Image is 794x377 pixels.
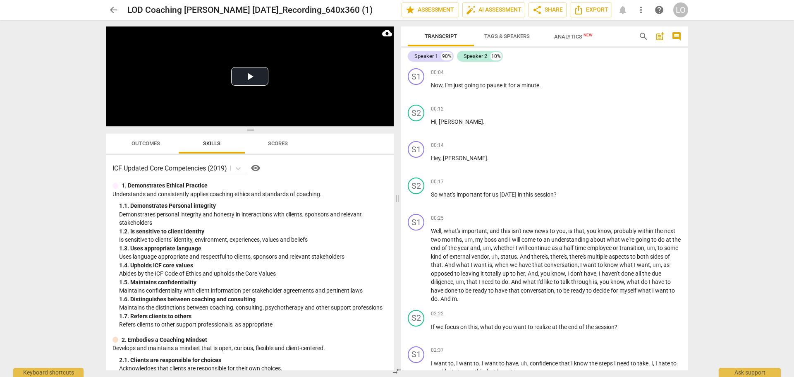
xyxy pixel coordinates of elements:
span: both [637,253,650,260]
span: that [532,262,544,268]
span: ? [554,191,557,198]
span: to [554,279,560,285]
span: , [624,279,627,285]
span: auto_fix_high [466,5,476,15]
span: , [554,287,557,294]
span: Export [574,5,608,15]
span: . [487,155,489,161]
span: , [498,253,500,260]
button: Export [570,2,612,17]
span: be [465,287,473,294]
span: Scores [268,140,288,146]
span: external [450,253,471,260]
span: of [665,253,670,260]
span: to [557,287,563,294]
span: diligence [431,279,453,285]
span: , [462,236,464,243]
span: vendor [471,253,489,260]
span: whether [493,245,516,251]
span: Filler word [456,279,464,285]
span: and [498,236,509,243]
span: , [487,228,490,234]
span: 00:14 [431,142,444,149]
span: kind [431,253,443,260]
span: to [495,279,502,285]
div: Change speaker [408,214,424,231]
span: like [544,279,554,285]
span: aspects [609,253,630,260]
span: , [436,118,439,125]
span: have [431,287,445,294]
span: this [468,324,478,330]
button: Assessment [402,2,459,17]
div: 1. 1. Demonstrates Personal integrity [119,202,387,210]
button: AI Assessment [462,2,525,17]
span: do [641,279,649,285]
span: year [458,245,470,251]
span: , [489,253,491,260]
span: know [610,279,624,285]
span: will [519,245,528,251]
span: two [431,236,442,243]
span: of [443,253,450,260]
span: of [442,245,448,251]
span: , [441,228,444,234]
span: I [652,287,655,294]
span: So [431,191,439,198]
span: [DATE] [500,191,518,198]
span: talk [560,279,571,285]
span: a [559,245,564,251]
h2: LOD Coaching [PERSON_NAME] [DATE]_Recording_640x360 (1) [127,5,373,15]
div: Speaker 1 [414,52,438,60]
div: 10% [490,52,502,60]
span: us [492,191,500,198]
span: cloud_download [382,28,392,38]
span: have [495,287,509,294]
span: Share [532,5,563,15]
span: Skills [203,140,220,146]
span: . [508,279,511,285]
span: the [672,236,681,243]
span: ready [571,287,586,294]
span: about [590,236,607,243]
span: you [540,270,551,277]
span: 00:25 [431,215,444,222]
span: Hey [431,155,440,161]
span: there's [531,253,548,260]
span: , [611,228,614,234]
span: that [509,287,521,294]
span: probably [614,228,638,234]
span: what's [444,228,462,234]
span: all [635,270,642,277]
span: , [442,82,445,89]
span: have [519,262,532,268]
span: . [517,253,520,260]
span: for [508,82,517,89]
span: the [642,270,652,277]
span: conversation [521,287,554,294]
span: focus [445,324,460,330]
span: and [470,245,480,251]
span: the [448,245,458,251]
span: 02:22 [431,310,444,317]
a: Help [246,161,262,175]
button: Show/Hide comments [670,30,683,43]
span: need [481,279,495,285]
span: , [661,262,663,268]
span: 00:12 [431,106,444,113]
span: , [584,228,587,234]
span: to [658,245,664,251]
span: I [634,262,637,268]
span: . [442,262,445,268]
span: you [556,228,566,234]
span: to [586,287,593,294]
span: come [521,236,537,243]
span: , [650,262,653,268]
span: new [523,228,535,234]
span: search [639,31,648,41]
span: next [664,228,675,234]
div: 1. 3. Uses appropriate language [119,244,387,253]
span: important [462,228,487,234]
div: 1. 5. Maintains confidentiality [119,278,387,287]
p: Refers clients to other support professionals, as appropriate [119,320,387,329]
